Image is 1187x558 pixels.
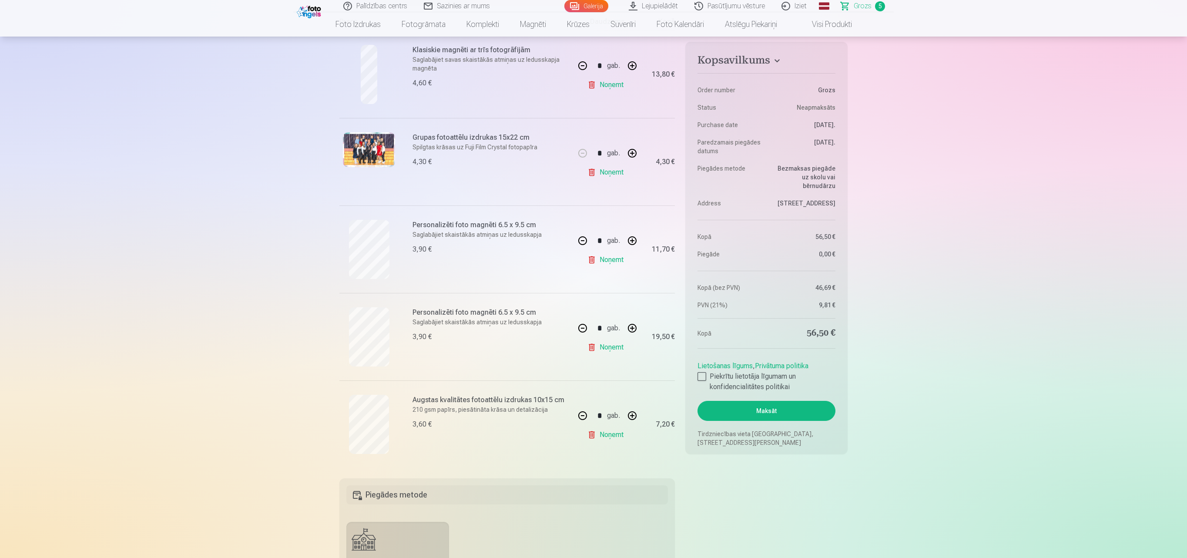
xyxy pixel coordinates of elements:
dd: Bezmaksas piegāde uz skolu vai bērnudārzu [771,164,835,190]
div: 3,90 € [412,332,432,342]
dt: Status [697,103,762,112]
a: Fotogrāmata [391,12,456,37]
div: 3,60 € [412,419,432,430]
div: 3,90 € [412,244,432,255]
p: 210 gsm papīrs, piesātināta krāsa un detalizācija [412,405,570,414]
div: 7,20 € [656,422,675,427]
div: gab. [607,318,620,339]
h6: Augstas kvalitātes fotoattēlu izdrukas 10x15 cm [412,395,570,405]
dt: Piegādes metode [697,164,762,190]
h6: Klasiskie magnēti ar trīs fotogrāfijām [412,45,570,55]
img: /fa1 [297,3,323,18]
span: 5 [875,1,885,11]
a: Noņemt [587,339,627,356]
a: Lietošanas līgums [697,362,753,370]
label: Piekrītu lietotāja līgumam un konfidencialitātes politikai [697,371,835,392]
dt: PVN (21%) [697,301,762,309]
dd: [STREET_ADDRESS] [771,199,835,208]
p: Saglabājiet skaistākās atmiņas uz ledusskapja [412,230,570,239]
a: Komplekti [456,12,510,37]
button: Maksāt [697,401,835,421]
a: Foto kalendāri [646,12,714,37]
dd: [DATE]. [771,121,835,129]
button: Kopsavilkums [697,54,835,70]
div: , [697,357,835,392]
span: Neapmaksāts [797,103,835,112]
dd: 9,81 € [771,301,835,309]
a: Visi produkti [788,12,862,37]
h5: Piegādes metode [346,485,668,504]
dt: Kopā [697,232,762,241]
a: Suvenīri [600,12,646,37]
div: 4,30 € [412,157,432,167]
dd: 46,69 € [771,283,835,292]
dt: Piegāde [697,250,762,259]
dd: [DATE]. [771,138,835,155]
a: Magnēti [510,12,557,37]
dt: Paredzamais piegādes datums [697,138,762,155]
p: Tirdzniecības vieta [GEOGRAPHIC_DATA], [STREET_ADDRESS][PERSON_NAME] [697,430,835,447]
dt: Purchase date [697,121,762,129]
dd: 0,00 € [771,250,835,259]
h6: Personalizēti foto magnēti 6.5 x 9.5 cm [412,307,570,318]
a: Privātuma politika [755,362,808,370]
dd: Grozs [771,86,835,94]
h6: Personalizēti foto magnēti 6.5 x 9.5 cm [412,220,570,230]
a: Krūzes [557,12,600,37]
a: Noņemt [587,76,627,94]
dd: 56,50 € [771,327,835,340]
div: gab. [607,230,620,251]
h6: Grupas fotoattēlu izdrukas 15x22 cm [412,132,570,143]
p: Saglabājiet skaistākās atmiņas uz ledusskapja [412,318,570,326]
dt: Kopā (bez PVN) [697,283,762,292]
a: Atslēgu piekariņi [714,12,788,37]
div: 4,30 € [656,159,675,165]
a: Foto izdrukas [325,12,391,37]
div: gab. [607,143,620,164]
div: 11,70 € [652,247,675,252]
span: Grozs [854,1,872,11]
div: 4,60 € [412,78,432,88]
div: gab. [607,405,620,426]
div: 13,80 € [652,72,675,77]
div: gab. [607,55,620,76]
p: Spilgtas krāsas uz Fuji Film Crystal fotopapīra [412,143,570,151]
p: Saglabājiet savas skaistākās atmiņas uz ledusskapja magnēta [412,55,570,73]
dd: 56,50 € [771,232,835,241]
a: Noņemt [587,251,627,269]
dt: Kopā [697,327,762,340]
dt: Order number [697,86,762,94]
a: Noņemt [587,426,627,444]
a: Noņemt [587,164,627,181]
dt: Address [697,199,762,208]
div: 19,50 € [652,334,675,340]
